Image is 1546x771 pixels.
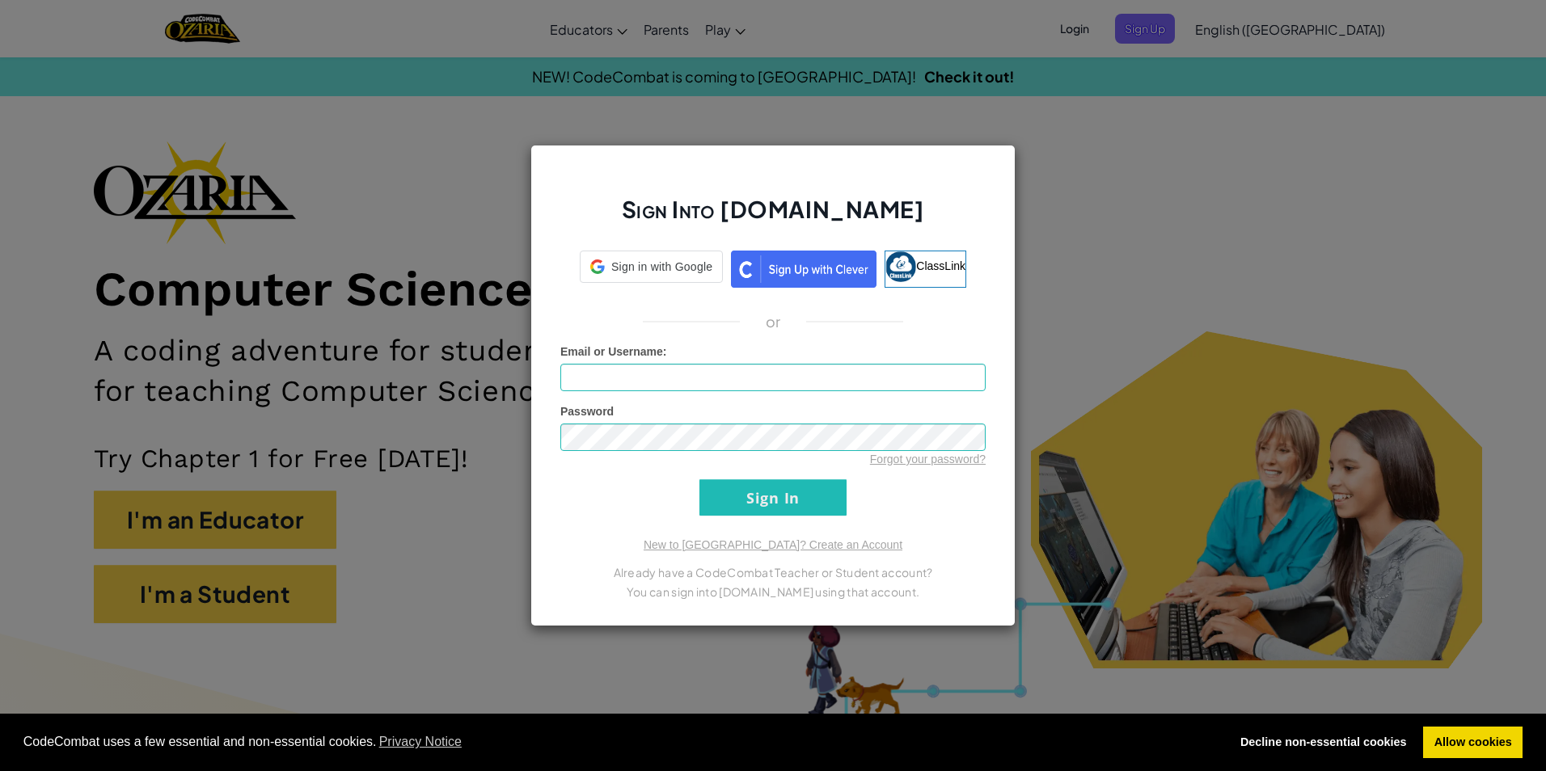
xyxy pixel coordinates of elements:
span: Email or Username [560,345,663,358]
a: allow cookies [1423,727,1523,759]
a: New to [GEOGRAPHIC_DATA]? Create an Account [644,538,902,551]
div: Sign in with Google [580,251,723,283]
h2: Sign Into [DOMAIN_NAME] [560,194,986,241]
span: Password [560,405,614,418]
span: ClassLink [916,259,965,272]
a: learn more about cookies [377,730,465,754]
label: : [560,343,667,360]
p: Already have a CodeCombat Teacher or Student account? [560,562,986,582]
input: Sign In [699,479,847,516]
p: or [766,312,781,331]
img: clever_sso_button@2x.png [731,251,876,288]
span: Sign in with Google [611,259,712,275]
p: You can sign into [DOMAIN_NAME] using that account. [560,582,986,601]
img: classlink-logo-small.png [885,251,916,282]
span: CodeCombat uses a few essential and non-essential cookies. [23,730,1217,754]
a: Forgot your password? [870,453,986,466]
a: deny cookies [1229,727,1417,759]
a: Sign in with Google [580,251,723,288]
